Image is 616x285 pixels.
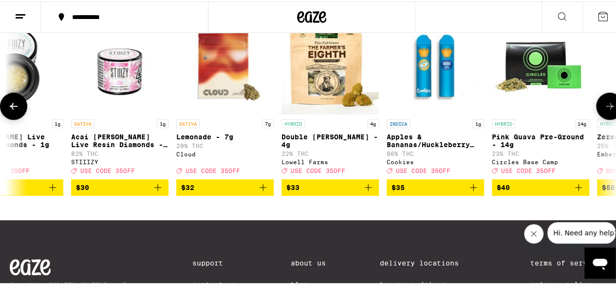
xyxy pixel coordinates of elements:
a: About Us [291,258,326,266]
img: STIIIZY - Acai Berry Live Resin Diamonds - 1g [71,16,168,113]
span: USE CODE 35OFF [80,167,135,173]
p: 1g [157,118,168,127]
p: 1g [472,118,484,127]
button: Add to bag [176,178,274,194]
a: Support [192,258,236,266]
p: 22% THC [281,149,379,155]
div: Lowell Farms [281,157,379,164]
img: Circles Base Camp - Pink Guava Pre-Ground - 14g [492,16,589,113]
div: Circles Base Camp [492,157,589,164]
p: SATIVA [71,118,94,127]
p: SATIVA [176,118,200,127]
iframe: Button to launch messaging window [584,246,616,277]
button: Add to bag [281,178,379,194]
p: HYBRID [492,118,515,127]
div: STIIIZY [71,157,168,164]
div: Cookies [387,157,484,164]
span: $50 [602,182,615,190]
p: 4g [367,118,379,127]
p: Acai [PERSON_NAME] Live Resin Diamonds - 1g [71,132,168,147]
div: Cloud [176,150,274,156]
img: Cookies - Apples & Bananas/Huckleberry Gelato 3 in 1 AIO - 1g [387,16,484,113]
p: 86% THC [387,149,484,155]
iframe: Close message [524,223,543,242]
a: Open page for Pink Guava Pre-Ground - 14g from Circles Base Camp [492,16,589,177]
p: Double [PERSON_NAME] - 4g [281,132,379,147]
iframe: Message from company [547,221,616,242]
button: Add to bag [387,178,484,194]
a: Terms of Service [530,258,614,266]
span: $40 [497,182,510,190]
p: Pink Guava Pre-Ground - 14g [492,132,589,147]
p: 7g [262,118,274,127]
p: INDICA [387,118,410,127]
img: Cloud - Lemonade - 7g [176,16,274,113]
span: $35 [392,182,405,190]
span: USE CODE 35OFF [186,167,240,173]
p: HYBRID [281,118,305,127]
a: Open page for Double Runtz - 4g from Lowell Farms [281,16,379,177]
p: Lemonade - 7g [176,132,274,139]
p: 14g [575,118,589,127]
img: Lowell Farms - Double Runtz - 4g [281,16,379,113]
span: USE CODE 35OFF [291,167,345,173]
span: Hi. Need any help? [6,7,70,15]
p: 20% THC [176,141,274,148]
a: Delivery Locations [380,258,476,266]
span: USE CODE 35OFF [501,167,556,173]
p: 23% THC [492,149,589,155]
a: Open page for Apples & Bananas/Huckleberry Gelato 3 in 1 AIO - 1g from Cookies [387,16,484,177]
p: 82% THC [71,149,168,155]
span: $33 [286,182,299,190]
span: $30 [76,182,89,190]
p: Apples & Bananas/Huckleberry Gelato 3 in 1 AIO - 1g [387,132,484,147]
span: USE CODE 35OFF [396,167,450,173]
span: $32 [181,182,194,190]
p: 1g [52,118,63,127]
button: Add to bag [71,178,168,194]
a: Open page for Acai Berry Live Resin Diamonds - 1g from STIIIZY [71,16,168,177]
a: Open page for Lemonade - 7g from Cloud [176,16,274,177]
button: Add to bag [492,178,589,194]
